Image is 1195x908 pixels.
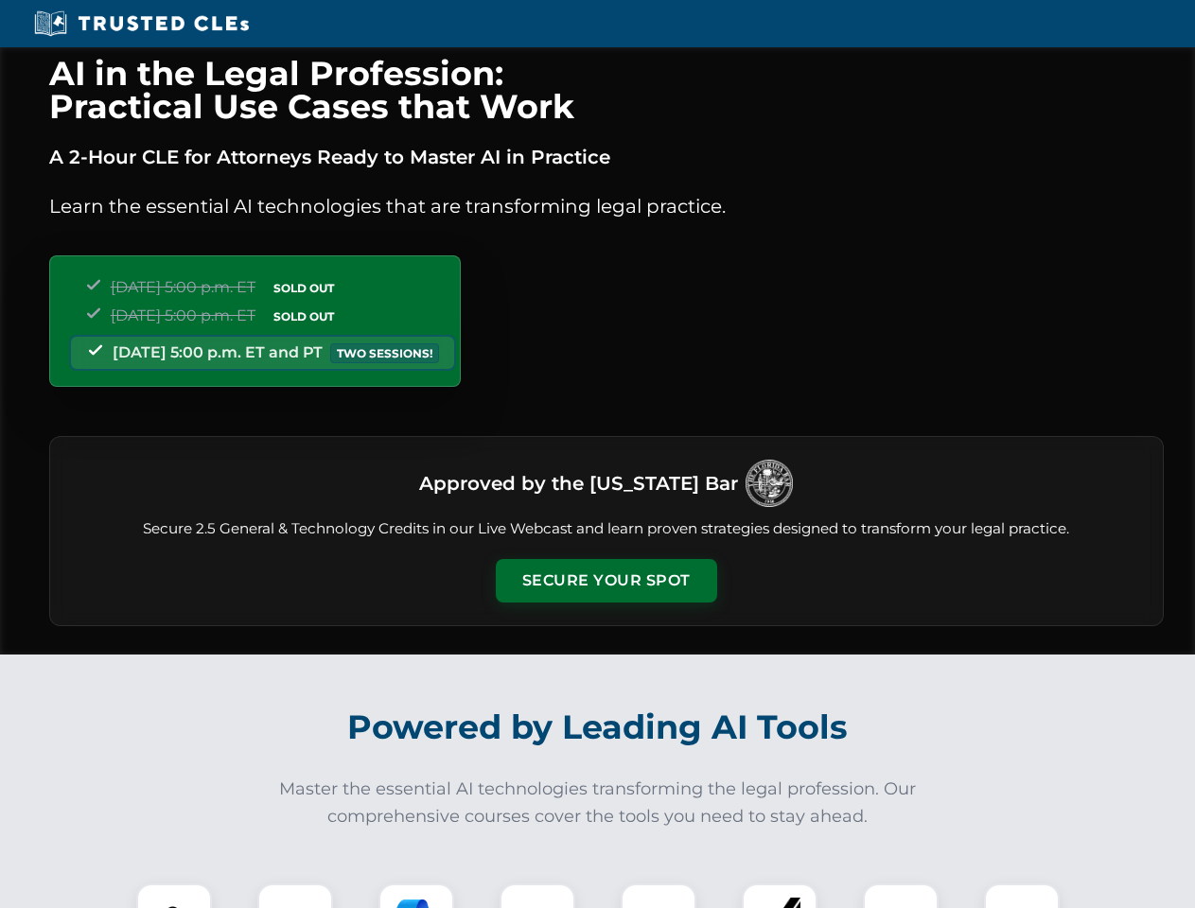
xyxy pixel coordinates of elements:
p: Secure 2.5 General & Technology Credits in our Live Webcast and learn proven strategies designed ... [73,518,1140,540]
h3: Approved by the [US_STATE] Bar [419,466,738,500]
h1: AI in the Legal Profession: Practical Use Cases that Work [49,57,1164,123]
p: A 2-Hour CLE for Attorneys Ready to Master AI in Practice [49,142,1164,172]
h2: Powered by Leading AI Tools [74,694,1122,760]
span: SOLD OUT [267,306,341,326]
span: [DATE] 5:00 p.m. ET [111,278,255,296]
button: Secure Your Spot [496,559,717,602]
p: Learn the essential AI technologies that are transforming legal practice. [49,191,1164,221]
img: Logo [746,460,793,507]
span: SOLD OUT [267,278,341,298]
img: Trusted CLEs [28,9,255,38]
p: Master the essential AI technologies transforming the legal profession. Our comprehensive courses... [267,776,929,830]
span: [DATE] 5:00 p.m. ET [111,306,255,324]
